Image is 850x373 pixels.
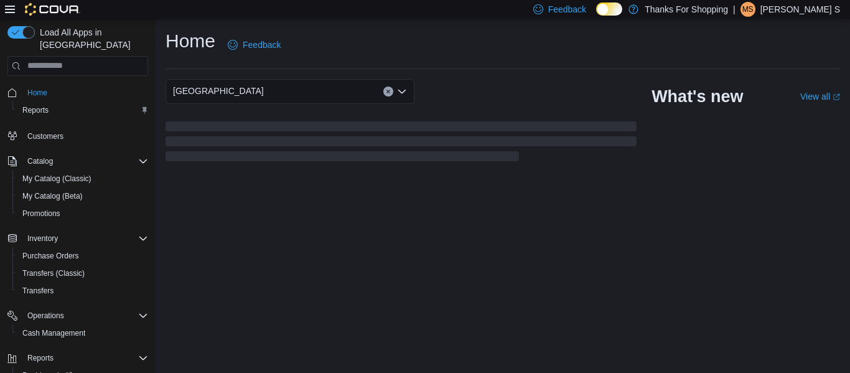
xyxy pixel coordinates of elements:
a: Home [22,85,52,100]
button: My Catalog (Beta) [12,187,153,205]
button: Reports [22,351,58,366]
button: Promotions [12,205,153,222]
span: Inventory [27,234,58,243]
span: My Catalog (Classic) [17,171,148,186]
a: Transfers [17,283,58,298]
button: Inventory [22,231,63,246]
button: Reports [12,102,153,119]
img: Cova [25,3,80,16]
span: Promotions [17,206,148,221]
span: My Catalog (Beta) [17,189,148,204]
p: Thanks For Shopping [645,2,728,17]
span: Operations [27,311,64,321]
button: My Catalog (Classic) [12,170,153,187]
span: Customers [22,128,148,143]
a: Transfers (Classic) [17,266,90,281]
span: Transfers (Classic) [22,268,85,278]
span: Load All Apps in [GEOGRAPHIC_DATA] [35,26,148,51]
span: Operations [22,308,148,323]
svg: External link [833,93,840,101]
span: MS [742,2,754,17]
span: Cash Management [17,326,148,341]
button: Catalog [22,154,58,169]
span: Transfers [17,283,148,298]
span: My Catalog (Classic) [22,174,91,184]
a: My Catalog (Classic) [17,171,96,186]
a: Feedback [223,32,286,57]
button: Customers [2,126,153,144]
span: Transfers [22,286,54,296]
span: Catalog [27,156,53,166]
button: Catalog [2,153,153,170]
input: Dark Mode [596,2,622,16]
h2: What's new [652,87,743,106]
button: Open list of options [397,87,407,97]
button: Inventory [2,230,153,247]
button: Purchase Orders [12,247,153,265]
h1: Home [166,29,215,54]
a: Cash Management [17,326,90,341]
button: Operations [2,307,153,324]
a: View allExternal link [800,92,840,102]
button: Cash Management [12,324,153,342]
button: Transfers (Classic) [12,265,153,282]
span: Promotions [22,209,60,219]
span: Reports [17,103,148,118]
span: Catalog [22,154,148,169]
button: Reports [2,349,153,367]
button: Clear input [383,87,393,97]
span: Reports [27,353,54,363]
span: Reports [22,351,148,366]
a: Purchase Orders [17,248,84,263]
span: Home [27,88,47,98]
button: Operations [22,308,69,323]
p: | [733,2,736,17]
span: Cash Management [22,328,85,338]
span: My Catalog (Beta) [22,191,83,201]
span: Inventory [22,231,148,246]
span: Feedback [548,3,586,16]
span: Purchase Orders [22,251,79,261]
span: Home [22,85,148,100]
span: Transfers (Classic) [17,266,148,281]
a: My Catalog (Beta) [17,189,88,204]
a: Customers [22,129,68,144]
a: Promotions [17,206,65,221]
span: Loading [166,124,637,164]
span: Customers [27,131,63,141]
button: Transfers [12,282,153,300]
span: Feedback [243,39,281,51]
p: [PERSON_NAME] S [760,2,840,17]
span: [GEOGRAPHIC_DATA] [173,83,264,98]
a: Reports [17,103,54,118]
span: Purchase Orders [17,248,148,263]
button: Home [2,83,153,102]
div: Meade S [740,2,755,17]
span: Reports [22,105,49,115]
